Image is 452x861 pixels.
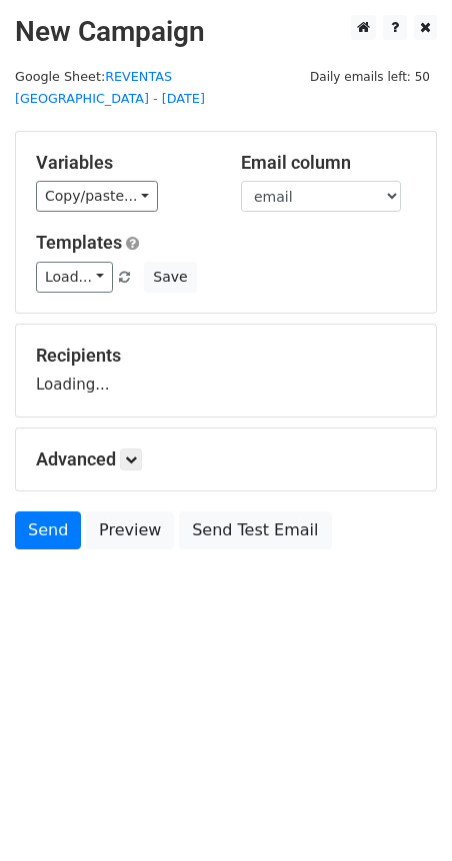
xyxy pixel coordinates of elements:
h2: New Campaign [15,15,437,49]
h5: Advanced [36,448,416,470]
a: REVENTAS [GEOGRAPHIC_DATA] - [DATE] [15,69,205,107]
h5: Recipients [36,345,416,367]
a: Copy/paste... [36,181,158,212]
span: Daily emails left: 50 [303,66,437,88]
a: Send [15,511,81,549]
a: Daily emails left: 50 [303,69,437,84]
a: Load... [36,262,113,293]
h5: Variables [36,152,211,174]
a: Send Test Email [179,511,331,549]
button: Save [144,262,196,293]
h5: Email column [241,152,416,174]
div: Loading... [36,345,416,397]
small: Google Sheet: [15,69,205,107]
a: Preview [86,511,174,549]
a: Templates [36,232,122,253]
